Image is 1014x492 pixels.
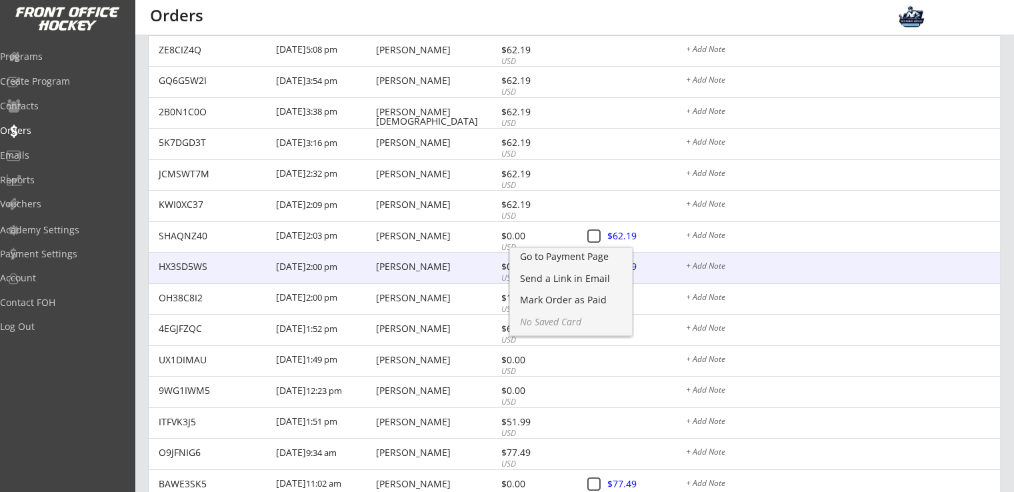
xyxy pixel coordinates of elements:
div: [DATE] [276,129,373,159]
div: + Add Note [686,355,1000,366]
div: BAWE3SK5 [159,479,268,489]
font: 3:54 pm [306,75,337,87]
font: 1:51 pm [306,415,337,427]
div: USD [501,87,573,98]
div: If they have paid you through cash, check, online transfer, etc. [510,291,632,311]
div: $77.49 [501,448,573,457]
div: [PERSON_NAME] [376,479,497,489]
div: [DATE] [276,346,373,376]
div: Send a Link in Email [520,274,622,283]
font: 3:16 pm [306,137,337,149]
div: [DATE] [276,160,373,190]
div: + Add Note [686,479,1000,490]
div: [DATE] [276,284,373,314]
div: [PERSON_NAME] [376,169,497,179]
div: Mark Order as Paid [520,295,622,305]
div: + Add Note [686,448,1000,459]
div: + Add Note [686,324,1000,335]
div: [DATE] [276,36,373,66]
font: 2:32 pm [306,167,337,179]
div: [DATE] [276,377,373,407]
div: ITFVK3J5 [159,417,268,427]
div: [DATE] [276,315,373,345]
div: [PERSON_NAME] [376,262,497,271]
div: USD [501,397,573,408]
font: 11:02 am [306,477,341,489]
div: OH38C8I2 [159,293,268,303]
a: Go to Payment Page [510,248,632,268]
div: 5K7DGD3T [159,138,268,147]
div: + Add Note [686,45,1000,56]
div: UX1DIMAU [159,355,268,365]
div: GQ6G5W2I [159,76,268,85]
div: USD [501,180,573,191]
div: $0.00 [501,386,573,395]
div: $62.19 [607,231,685,241]
div: USD [501,118,573,129]
div: $120.00 [501,293,573,303]
div: Open popup for option to send email asking for remaining amount [510,270,632,290]
div: [DATE] [276,439,373,469]
div: USD [501,273,573,284]
font: 12:23 pm [306,385,342,397]
div: [DATE] [276,222,373,252]
div: USD [501,304,573,315]
div: + Add Note [686,293,1000,304]
div: [PERSON_NAME] [376,448,497,457]
div: $51.99 [501,417,573,427]
div: $62.19 [501,200,573,209]
font: 2:00 pm [306,261,337,273]
font: 5:08 pm [306,43,337,55]
div: JCMSWT7M [159,169,268,179]
font: 2:03 pm [306,229,337,241]
div: 9WG1IWM5 [159,386,268,395]
div: SHAQNZ40 [159,231,268,241]
div: $62.19 [501,324,573,333]
div: + Add Note [686,200,1000,211]
div: [PERSON_NAME] [376,200,497,209]
div: [PERSON_NAME] [376,293,497,303]
div: [DATE] [276,253,373,283]
div: O9JFNIG6 [159,448,268,457]
div: + Add Note [686,138,1000,149]
div: $62.19 [501,169,573,179]
div: KWI0XC37 [159,200,268,209]
div: + Add Note [686,169,1000,180]
div: $0.00 [501,262,573,271]
div: USD [501,242,573,253]
div: 2B0N1C0O [159,107,268,117]
font: 9:34 am [306,447,337,459]
font: 2:09 pm [306,199,337,211]
div: $62.19 [501,107,573,117]
font: 1:52 pm [306,323,337,335]
div: [DATE] [276,191,373,221]
div: No Saved Card [520,317,622,327]
div: + Add Note [686,262,1000,273]
font: 1:49 pm [306,353,337,365]
div: [DATE] [276,408,373,438]
div: USD [501,149,573,160]
div: [PERSON_NAME][DEMOGRAPHIC_DATA] [376,107,497,126]
div: + Add Note [686,386,1000,397]
div: [PERSON_NAME] [376,45,497,55]
div: [PERSON_NAME] [376,355,497,365]
div: $77.49 [607,479,685,489]
div: USD [501,428,573,439]
div: [PERSON_NAME] [376,386,497,395]
font: 3:38 pm [306,105,337,117]
div: $62.19 [501,45,573,55]
div: [PERSON_NAME] [376,76,497,85]
div: [DATE] [276,67,373,97]
div: 4EGJFZQC [159,324,268,333]
div: $62.19 [501,138,573,147]
div: [DATE] [276,98,373,128]
div: + Add Note [686,231,1000,242]
div: $62.19 [501,76,573,85]
div: USD [501,459,573,470]
div: [PERSON_NAME] [376,324,497,333]
div: $0.00 [501,355,573,365]
div: USD [501,56,573,67]
div: [PERSON_NAME] [376,138,497,147]
div: Go to Payment Page [520,252,622,261]
div: + Add Note [686,76,1000,87]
